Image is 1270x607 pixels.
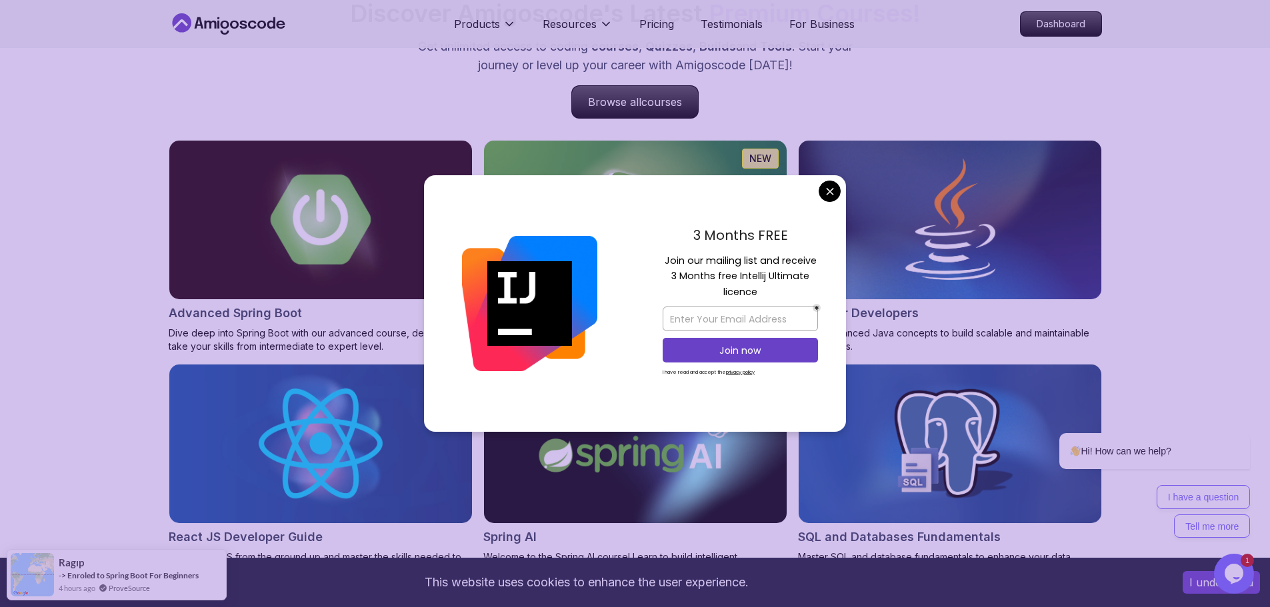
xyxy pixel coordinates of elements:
[543,16,613,43] button: Resources
[454,16,500,32] p: Products
[454,16,516,43] button: Products
[1021,12,1101,36] p: Dashboard
[169,141,472,299] img: Advanced Spring Boot card
[483,528,537,546] h2: Spring AI
[169,364,472,523] img: React JS Developer Guide card
[169,326,473,353] p: Dive deep into Spring Boot with our advanced course, designed to take your skills from intermedia...
[798,140,1102,353] a: Java for Developers cardJava for DevelopersLearn advanced Java concepts to build scalable and mai...
[789,16,855,32] a: For Business
[591,39,639,53] span: courses
[169,140,473,353] a: Advanced Spring Boot cardAdvanced Spring BootDive deep into Spring Boot with our advanced course,...
[10,568,1163,597] div: This website uses cookies to enhance the user experience.
[483,140,787,353] a: Spring Boot for Beginners cardNEWSpring Boot for BeginnersBuild a CRUD API with Spring Boot and P...
[59,570,66,580] span: ->
[799,141,1101,299] img: Java for Developers card
[484,364,787,523] img: Spring AI card
[1017,312,1257,547] iframe: chat widget
[1020,11,1102,37] a: Dashboard
[699,39,736,53] span: Builds
[483,364,787,577] a: Spring AI cardSpring AIWelcome to the Spring AI course! Learn to build intelligent applications w...
[798,364,1102,577] a: SQL and Databases Fundamentals cardSQL and Databases FundamentalsMaster SQL and database fundamen...
[798,528,1001,546] h2: SQL and Databases Fundamentals
[798,304,919,322] h2: Java for Developers
[543,16,597,32] p: Resources
[645,39,693,53] span: Quizzes
[1214,554,1257,594] iframe: chat widget
[1183,571,1260,594] button: Accept cookies
[760,39,792,53] span: Tools
[67,570,199,580] a: Enroled to Spring Boot For Beginners
[59,582,95,594] span: 4 hours ago
[169,364,473,577] a: React JS Developer Guide cardReact JS Developer GuideLearn ReactJS from the ground up and master ...
[11,553,54,596] img: provesource social proof notification image
[798,550,1102,577] p: Master SQL and database fundamentals to enhance your data querying and management skills.
[109,582,150,594] a: ProveSource
[798,326,1102,353] p: Learn advanced Java concepts to build scalable and maintainable applications.
[484,141,787,299] img: Spring Boot for Beginners card
[572,86,698,118] p: Browse all
[641,95,682,109] span: courses
[799,364,1101,523] img: SQL and Databases Fundamentals card
[59,557,84,568] span: Ragıp
[571,85,699,119] a: Browse allcourses
[639,16,674,32] a: Pricing
[483,550,787,577] p: Welcome to the Spring AI course! Learn to build intelligent applications with the Spring framewor...
[749,152,771,165] p: NEW
[411,37,859,75] p: Get unlimited access to coding , , and . Start your journey or level up your career with Amigosco...
[701,16,763,32] a: Testimonials
[169,528,323,546] h2: React JS Developer Guide
[169,550,473,577] p: Learn ReactJS from the ground up and master the skills needed to build dynamic web applications.
[169,304,302,322] h2: Advanced Spring Boot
